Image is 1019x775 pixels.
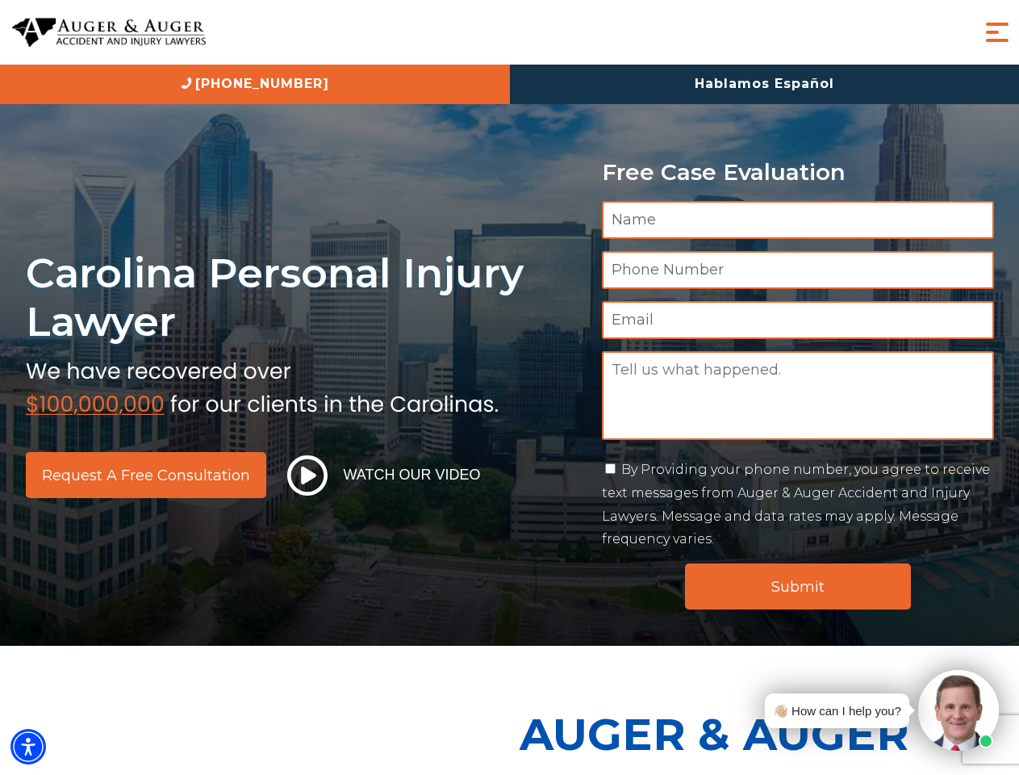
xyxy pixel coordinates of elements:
[685,563,911,610] input: Submit
[26,452,266,498] a: Request a Free Consultation
[520,694,1010,774] p: Auger & Auger
[602,201,994,239] input: Name
[602,251,994,289] input: Phone Number
[773,700,901,722] div: 👋🏼 How can I help you?
[42,468,250,483] span: Request a Free Consultation
[10,729,46,765] div: Accessibility Menu
[26,249,583,346] h1: Carolina Personal Injury Lawyer
[602,301,994,339] input: Email
[602,462,990,547] label: By Providing your phone number, you agree to receive text messages from Auger & Auger Accident an...
[12,18,206,48] img: Auger & Auger Accident and Injury Lawyers Logo
[26,354,499,416] img: sub text
[981,16,1013,48] button: Menu
[918,670,999,751] img: Intaker widget Avatar
[282,455,486,496] button: Watch Our Video
[602,160,994,185] p: Free Case Evaluation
